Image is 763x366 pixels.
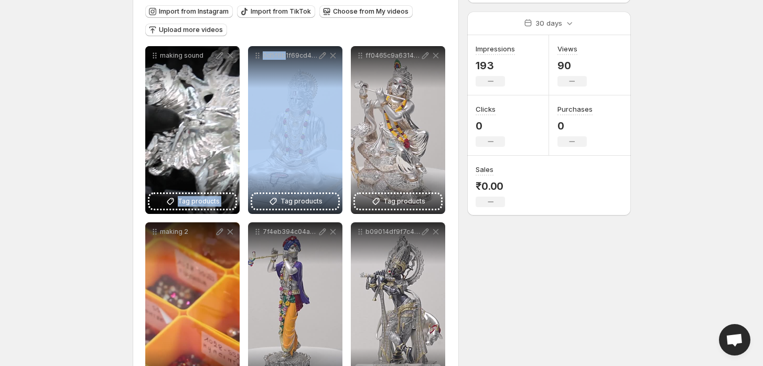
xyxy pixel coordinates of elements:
h3: Views [557,44,577,54]
a: Open chat [719,324,750,356]
p: 0 [557,120,593,132]
p: b09014df9f7c4153b48031d6946df248 [366,228,420,236]
h3: Sales [476,164,493,175]
span: Tag products [383,196,425,207]
div: making soundTag products [145,46,240,214]
h3: Purchases [557,104,593,114]
button: Import from TikTok [237,5,315,18]
span: Import from Instagram [159,7,229,16]
span: Import from TikTok [251,7,311,16]
div: 0d5f6b1f69cd4fcab7533d551320e771Tag products [248,46,342,214]
p: 0 [476,120,505,132]
p: ₹0.00 [476,180,505,192]
p: ff0465c9a63145c4a25e645f6ccc11b7 [366,51,420,60]
h3: Clicks [476,104,496,114]
p: making 2 [160,228,214,236]
p: 193 [476,59,515,72]
button: Import from Instagram [145,5,233,18]
h3: Impressions [476,44,515,54]
button: Upload more videos [145,24,227,36]
p: 0d5f6b1f69cd4fcab7533d551320e771 [263,51,317,60]
button: Choose from My videos [319,5,413,18]
p: making sound [160,51,214,60]
span: Tag products [178,196,220,207]
span: Tag products [281,196,323,207]
span: Upload more videos [159,26,223,34]
div: ff0465c9a63145c4a25e645f6ccc11b7Tag products [351,46,445,214]
p: 90 [557,59,587,72]
button: Tag products [355,194,441,209]
p: 7f4eb394c04a4aa0856f2537125d8ffa [263,228,317,236]
button: Tag products [252,194,338,209]
p: 30 days [535,18,562,28]
span: Choose from My videos [333,7,409,16]
button: Tag products [149,194,235,209]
